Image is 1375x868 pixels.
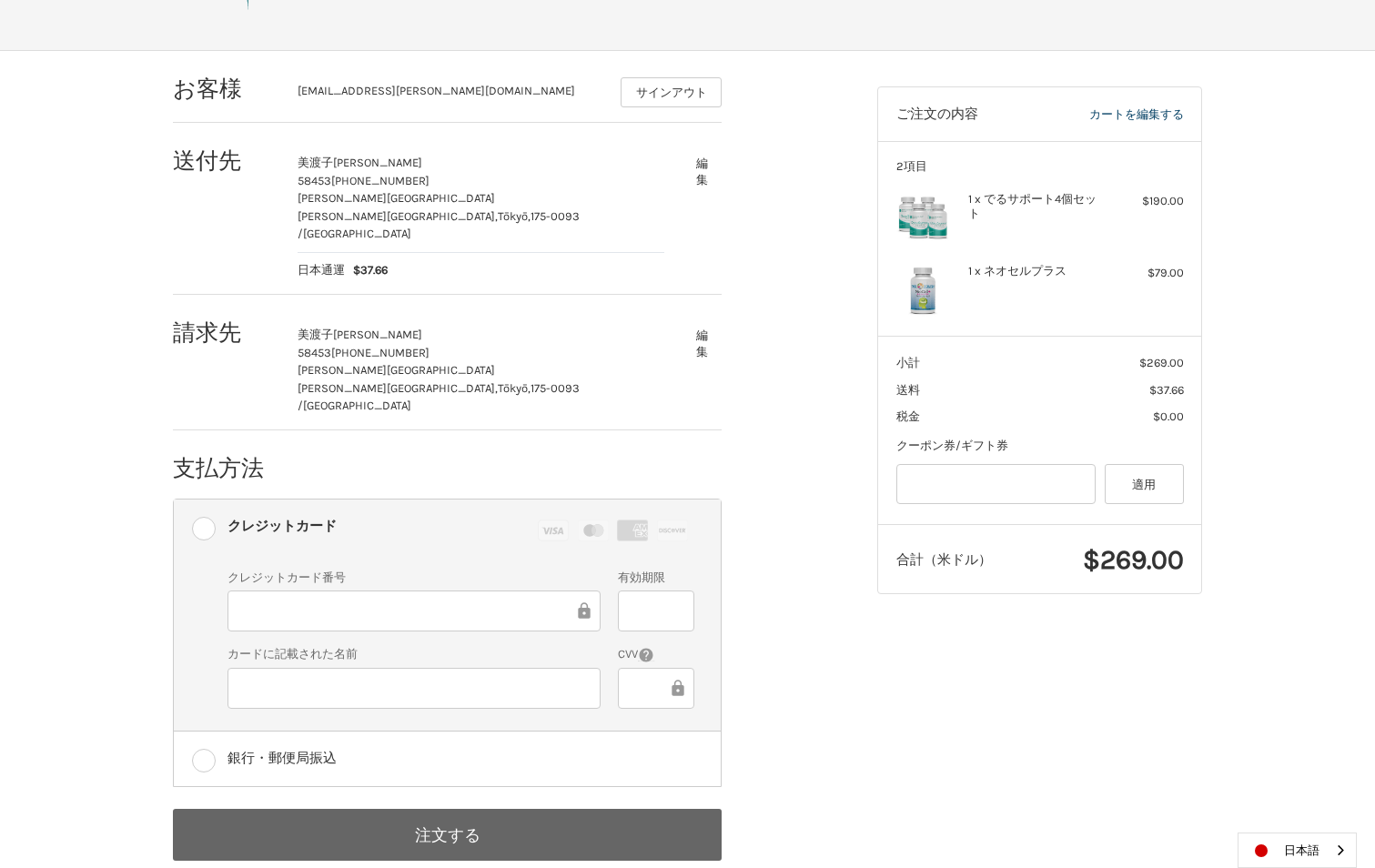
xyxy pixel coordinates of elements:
[896,409,920,423] span: 税金
[298,346,331,359] span: 58453
[896,356,920,369] span: 小計
[1112,192,1184,210] div: $190.00
[896,383,920,397] span: 送料
[303,399,411,412] span: [GEOGRAPHIC_DATA]
[227,569,601,587] label: クレジットカード番号
[298,191,495,205] span: [PERSON_NAME][GEOGRAPHIC_DATA]
[631,678,667,699] iframe: 安全なクレジットカードフレーム - CVV
[298,328,333,341] span: 美渡子
[227,645,601,663] label: カードに記載された名前
[621,77,722,107] button: サインアウト
[631,601,681,621] iframe: セキュア・クレジットカード・フレーム - 有効期限
[333,328,422,341] span: [PERSON_NAME]
[896,437,1184,455] div: クーポン券/ギフト券
[298,156,333,169] span: 美渡子
[1083,543,1184,576] span: $269.00
[173,454,279,482] h2: 支払方法
[618,569,693,587] label: 有効期限
[1112,264,1184,282] div: $79.00
[1149,383,1184,397] span: $37.66
[498,381,531,395] span: Tōkyō,
[333,156,422,169] span: [PERSON_NAME]
[240,601,574,621] iframe: セキュア・クレジットカード・フレーム - クレジットカード番号
[896,106,1030,124] h3: ご注文の内容
[345,261,389,279] span: $37.66
[227,743,337,773] div: 銀行・郵便局振込
[1238,833,1357,868] div: Language
[298,82,603,107] div: [EMAIL_ADDRESS][PERSON_NAME][DOMAIN_NAME]
[1029,106,1183,124] a: カートを編集する
[240,678,588,699] iframe: セキュア・クレジットカード・フレーム - カード所有者名
[298,381,498,395] span: [PERSON_NAME][GEOGRAPHIC_DATA],
[173,75,279,103] h2: お客様
[331,174,430,187] span: [PHONE_NUMBER]
[896,159,1184,174] h3: 2項目
[298,174,331,187] span: 58453
[1239,833,1356,867] a: 日本語
[618,645,693,663] label: CVV
[682,149,722,194] button: 編集
[173,146,279,175] h2: 送付先
[303,227,411,240] span: [GEOGRAPHIC_DATA]
[498,209,531,223] span: Tōkyō,
[173,318,279,347] h2: 請求先
[896,464,1097,505] input: Gift Certificate or Coupon Code
[298,261,345,279] span: 日本通運
[298,209,498,223] span: [PERSON_NAME][GEOGRAPHIC_DATA],
[968,264,1107,278] h4: 1 x ネオセルプラス
[968,192,1107,222] h4: 1 x でるサポート4個セット
[682,321,722,366] button: 編集
[173,809,722,861] button: 注文する
[896,551,992,568] span: 合計（米ドル）
[227,511,337,541] div: クレジットカード
[1139,356,1184,369] span: $269.00
[331,346,430,359] span: [PHONE_NUMBER]
[1238,833,1357,868] aside: Language selected: 日本語
[1105,464,1184,505] button: 適用
[298,363,495,377] span: [PERSON_NAME][GEOGRAPHIC_DATA]
[1153,409,1184,423] span: $0.00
